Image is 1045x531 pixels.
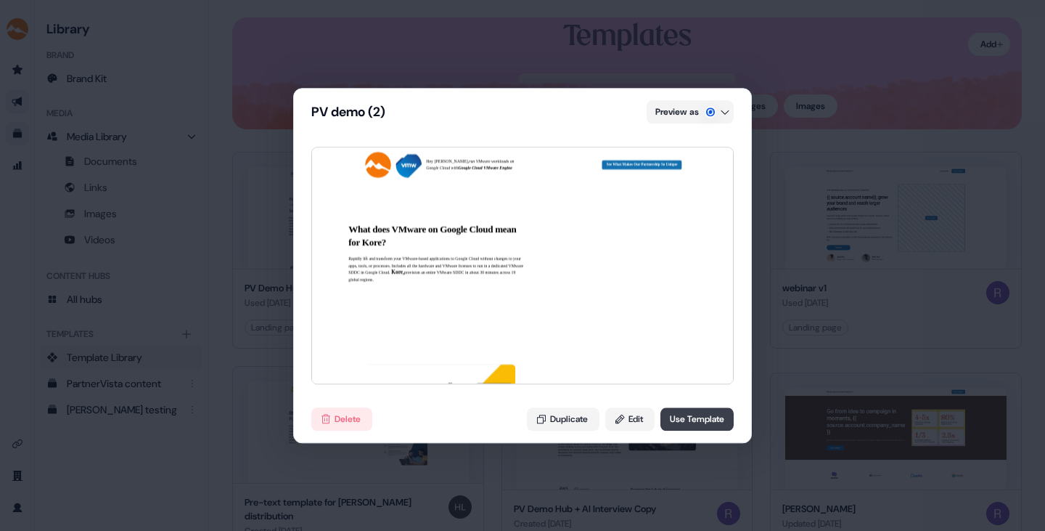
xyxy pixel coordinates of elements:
[660,408,734,431] button: Use Template
[655,105,699,119] span: Preview as
[605,408,655,431] button: Edit
[647,100,734,123] button: Preview as
[311,103,385,121] div: PV demo (2)
[527,408,599,431] button: Duplicate
[311,408,372,431] button: Delete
